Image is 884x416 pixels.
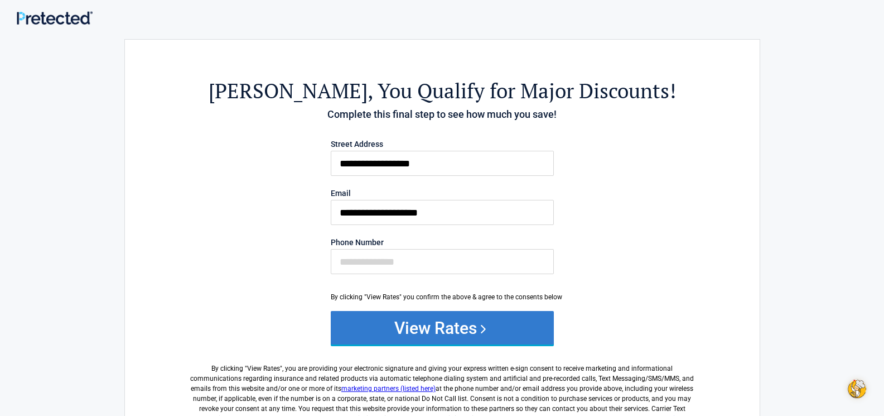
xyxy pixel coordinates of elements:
label: Street Address [331,140,554,148]
img: Main Logo [17,11,93,25]
span: [PERSON_NAME] [209,77,368,104]
h2: , You Qualify for Major Discounts! [186,77,698,104]
h4: Complete this final step to see how much you save! [186,107,698,122]
label: Phone Number [331,238,554,246]
a: marketing partners (listed here) [341,385,436,393]
div: By clicking "View Rates" you confirm the above & agree to the consents below [331,292,554,302]
label: Email [331,189,554,197]
button: View Rates [331,311,554,345]
span: View Rates [247,365,280,372]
